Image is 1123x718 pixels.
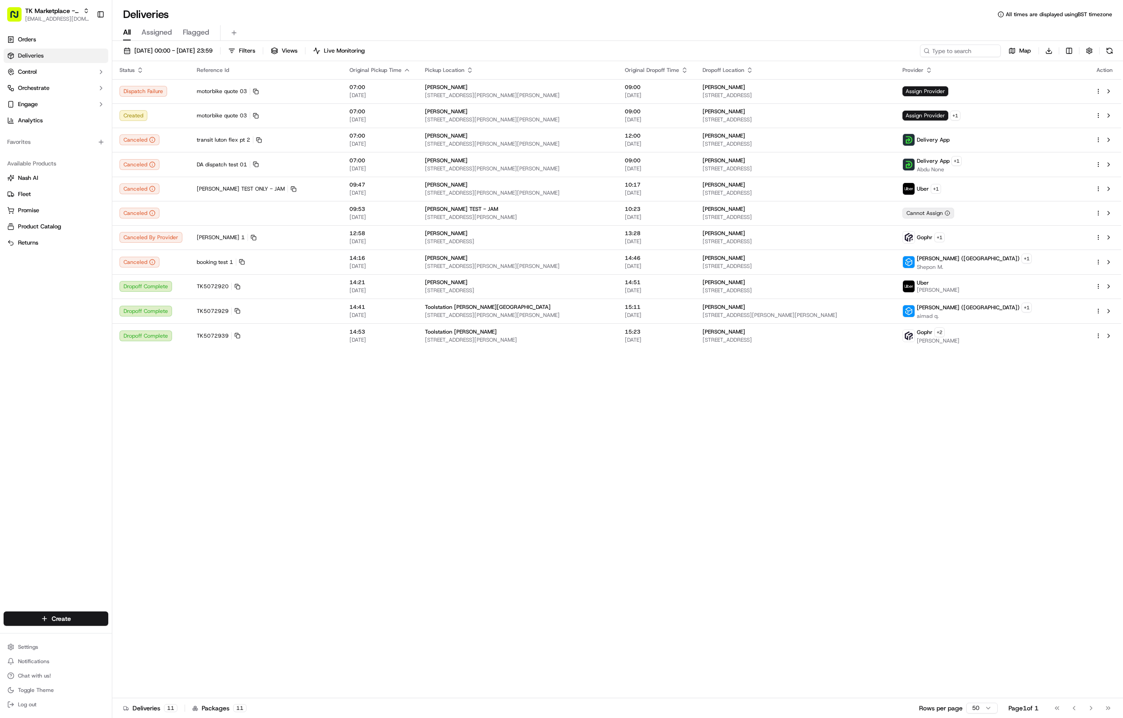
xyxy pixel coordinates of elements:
[1103,45,1116,57] button: Refresh
[425,84,468,91] span: [PERSON_NAME]
[1021,303,1032,312] button: +1
[349,287,411,294] span: [DATE]
[80,139,98,147] span: [DATE]
[123,27,131,38] span: All
[197,88,259,95] button: motorbike quote 03
[902,208,954,219] button: Cannot Assign
[625,214,688,221] span: [DATE]
[40,95,124,102] div: We're available if you need us!
[349,181,411,188] span: 09:47
[625,328,688,335] span: 15:23
[917,157,950,165] span: Delivery App
[625,157,688,164] span: 09:00
[119,134,159,145] div: Canceled
[119,67,135,74] span: Status
[917,337,959,344] span: [PERSON_NAME]
[917,312,1032,320] span: aimad q.
[4,641,108,653] button: Settings
[625,254,688,262] span: 14:46
[197,308,240,315] button: TK5072929
[625,336,688,343] span: [DATE]
[625,140,688,147] span: [DATE]
[4,32,108,47] a: Orders
[4,187,108,201] button: Fleet
[625,116,688,123] span: [DATE]
[75,164,78,171] span: •
[119,45,217,57] button: [DATE] 00:00 - [DATE] 23:59
[18,206,39,214] span: Promise
[349,254,411,262] span: 14:16
[917,185,929,192] span: Uber
[349,230,411,237] span: 12:58
[23,58,162,67] input: Got a question? Start typing here...
[703,312,888,319] span: [STREET_ADDRESS][PERSON_NAME][PERSON_NAME]
[425,140,610,147] span: [STREET_ADDRESS][PERSON_NAME][PERSON_NAME]
[625,181,688,188] span: 10:17
[425,108,468,115] span: [PERSON_NAME]
[917,255,1020,262] span: [PERSON_NAME] ([GEOGRAPHIC_DATA])
[119,159,159,170] div: Canceled
[7,223,105,231] a: Product Catalog
[4,669,108,682] button: Chat with us!
[4,135,108,149] div: Favorites
[28,164,73,171] span: [PERSON_NAME]
[917,286,959,294] span: [PERSON_NAME]
[934,327,945,337] button: +2
[267,45,301,57] button: Views
[625,84,688,91] span: 09:00
[4,219,108,234] button: Product Catalog
[4,81,108,95] button: Orchestrate
[282,47,297,55] span: Views
[625,92,688,99] span: [DATE]
[18,239,38,247] span: Returns
[197,161,259,168] button: DA dispatch test 01
[1006,11,1112,18] span: All times are displayed using BST timezone
[703,132,745,139] span: [PERSON_NAME]
[917,136,950,143] span: Delivery App
[902,67,924,74] span: Provider
[920,45,1001,57] input: Type to search
[703,140,888,147] span: [STREET_ADDRESS]
[197,234,256,241] button: [PERSON_NAME] 1
[40,86,147,95] div: Start new chat
[28,139,73,147] span: [PERSON_NAME]
[349,279,411,286] span: 14:21
[9,117,60,124] div: Past conversations
[902,111,948,120] span: Assign Provider
[703,230,745,237] span: [PERSON_NAME]
[119,183,159,194] button: Canceled
[18,68,37,76] span: Control
[349,92,411,99] span: [DATE]
[134,47,212,55] span: [DATE] 00:00 - [DATE] 23:59
[703,84,745,91] span: [PERSON_NAME]
[625,238,688,245] span: [DATE]
[1008,704,1039,713] div: Page 1 of 1
[425,165,610,172] span: [STREET_ADDRESS][PERSON_NAME][PERSON_NAME]
[951,156,962,166] button: +1
[349,140,411,147] span: [DATE]
[425,132,468,139] span: [PERSON_NAME]
[9,36,164,50] p: Welcome 👋
[625,108,688,115] span: 09:00
[197,112,259,119] button: motorbike quote 03
[425,263,610,270] span: [STREET_ADDRESS][PERSON_NAME][PERSON_NAME]
[349,312,411,319] span: [DATE]
[625,263,688,270] span: [DATE]
[9,202,16,209] div: 📗
[903,330,915,342] img: gophr-logo.jpg
[197,136,262,143] button: transit luton flex pt 2
[119,257,159,268] div: Canceled
[119,208,159,219] button: Canceled
[4,113,108,128] a: Analytics
[349,157,411,164] span: 07:00
[139,115,164,126] button: See all
[625,205,688,213] span: 10:23
[903,159,915,170] img: deliveryapp_logo.png
[224,45,259,57] button: Filters
[197,259,245,266] button: booking test 1
[85,201,144,210] span: API Documentation
[164,704,177,712] div: 11
[4,97,108,111] button: Engage
[63,223,109,230] a: Powered byPylon
[703,108,745,115] span: [PERSON_NAME]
